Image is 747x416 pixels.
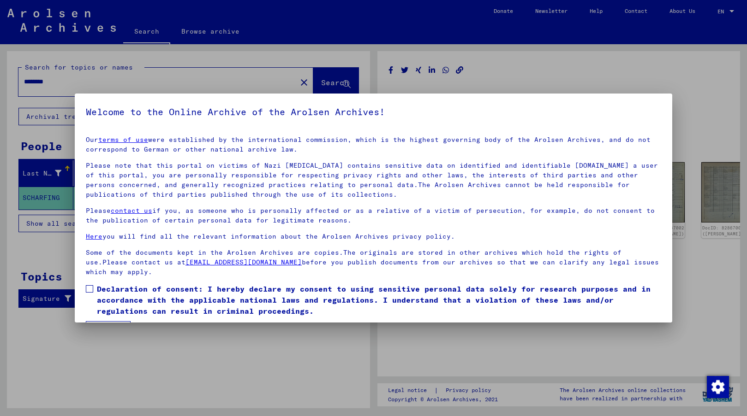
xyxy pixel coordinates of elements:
[98,135,148,144] a: terms of use
[86,321,131,339] button: I agree
[86,206,661,225] p: Please if you, as someone who is personally affected or as a relative of a victim of persecution,...
[111,206,152,215] a: contact us
[86,161,661,199] p: Please note that this portal on victims of Nazi [MEDICAL_DATA] contains sensitive data on identif...
[86,105,661,119] h5: Welcome to the Online Archive of the Arolsen Archives!
[86,232,661,241] p: you will find all the relevant information about the Arolsen Archives privacy policy.
[185,258,302,266] a: [EMAIL_ADDRESS][DOMAIN_NAME]
[86,248,661,277] p: Some of the documents kept in the Arolsen Archives are copies.The originals are stored in other a...
[97,283,661,316] span: Declaration of consent: I hereby declare my consent to using sensitive personal data solely for r...
[707,376,729,398] img: Change consent
[86,135,661,154] p: Our were established by the international commission, which is the highest governing body of the ...
[86,232,102,240] a: Here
